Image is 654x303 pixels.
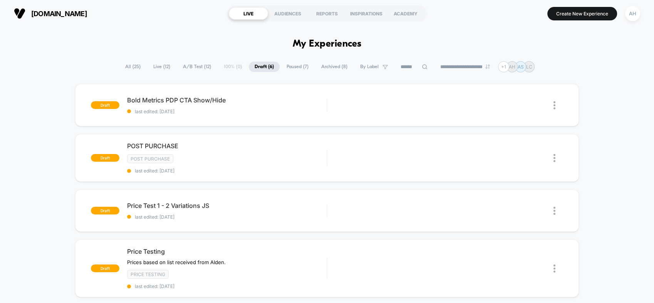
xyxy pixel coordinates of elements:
[553,101,555,109] img: close
[229,7,268,20] div: LIVE
[12,7,89,20] button: [DOMAIN_NAME]
[127,154,173,163] span: Post Purchase
[127,109,327,114] span: last edited: [DATE]
[547,7,617,20] button: Create New Experience
[177,62,217,72] span: A/B Test ( 12 )
[91,264,119,272] span: draft
[127,283,327,289] span: last edited: [DATE]
[148,62,176,72] span: Live ( 12 )
[14,8,25,19] img: Visually logo
[127,168,327,174] span: last edited: [DATE]
[127,142,327,150] span: POST PURCHASE
[127,202,327,209] span: Price Test 1 - 2 Variations JS
[518,64,524,70] p: AS
[127,259,226,265] span: Prices based on list received from Alden.
[307,7,347,20] div: REPORTS
[625,6,640,21] div: AH
[91,101,119,109] span: draft
[293,39,362,50] h1: My Experiences
[553,154,555,162] img: close
[127,248,327,255] span: Price Testing
[498,61,509,72] div: + 1
[91,207,119,214] span: draft
[553,207,555,215] img: close
[315,62,353,72] span: Archived ( 8 )
[127,214,327,220] span: last edited: [DATE]
[127,270,169,279] span: price testing
[386,7,425,20] div: ACADEMY
[91,154,119,162] span: draft
[526,64,532,70] p: LC
[623,6,642,22] button: AH
[360,64,379,70] span: By Label
[553,264,555,273] img: close
[347,7,386,20] div: INSPIRATIONS
[485,64,490,69] img: end
[31,10,87,18] span: [DOMAIN_NAME]
[249,62,280,72] span: Draft ( 6 )
[281,62,314,72] span: Paused ( 7 )
[127,96,327,104] span: Bold Metrics PDP CTA Show/Hide
[268,7,307,20] div: AUDIENCES
[509,64,515,70] p: AH
[119,62,146,72] span: All ( 25 )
